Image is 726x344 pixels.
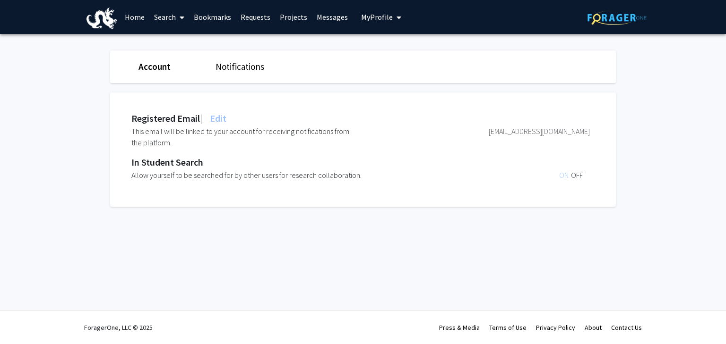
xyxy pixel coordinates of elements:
a: Notifications [216,61,264,72]
a: About [585,323,602,332]
div: [EMAIL_ADDRESS][DOMAIN_NAME] [361,126,590,148]
span: Edit [208,112,226,124]
div: Allow yourself to be searched for by other users for research collaboration. [131,169,399,181]
a: Search [149,0,189,34]
span: OFF [571,170,583,180]
span: ON [559,170,571,180]
div: Registered Email [131,111,226,126]
span: | [200,112,202,124]
a: Home [120,0,149,34]
iframe: Chat [7,302,40,337]
div: ForagerOne, LLC © 2025 [84,311,153,344]
img: Drexel University Logo [86,8,117,29]
a: Messages [312,0,353,34]
span: My Profile [361,12,393,22]
a: Press & Media [439,323,480,332]
a: Contact Us [611,323,642,332]
a: Privacy Policy [536,323,575,332]
div: This email will be linked to your account for receiving notifications from the platform. [131,126,361,148]
a: Requests [236,0,275,34]
div: In Student Search [131,155,590,169]
a: Projects [275,0,312,34]
img: ForagerOne Logo [588,10,647,25]
a: Account [138,61,171,72]
a: Bookmarks [189,0,236,34]
a: Terms of Use [489,323,527,332]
